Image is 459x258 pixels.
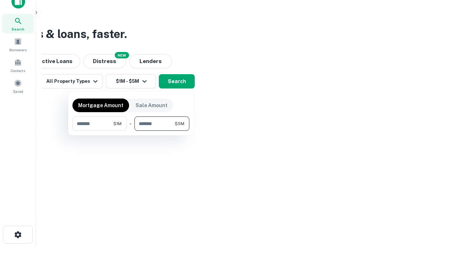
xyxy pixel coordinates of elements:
[136,101,167,109] p: Sale Amount
[78,101,123,109] p: Mortgage Amount
[423,201,459,235] iframe: Chat Widget
[113,120,122,127] span: $1M
[175,120,184,127] span: $5M
[129,116,132,131] div: -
